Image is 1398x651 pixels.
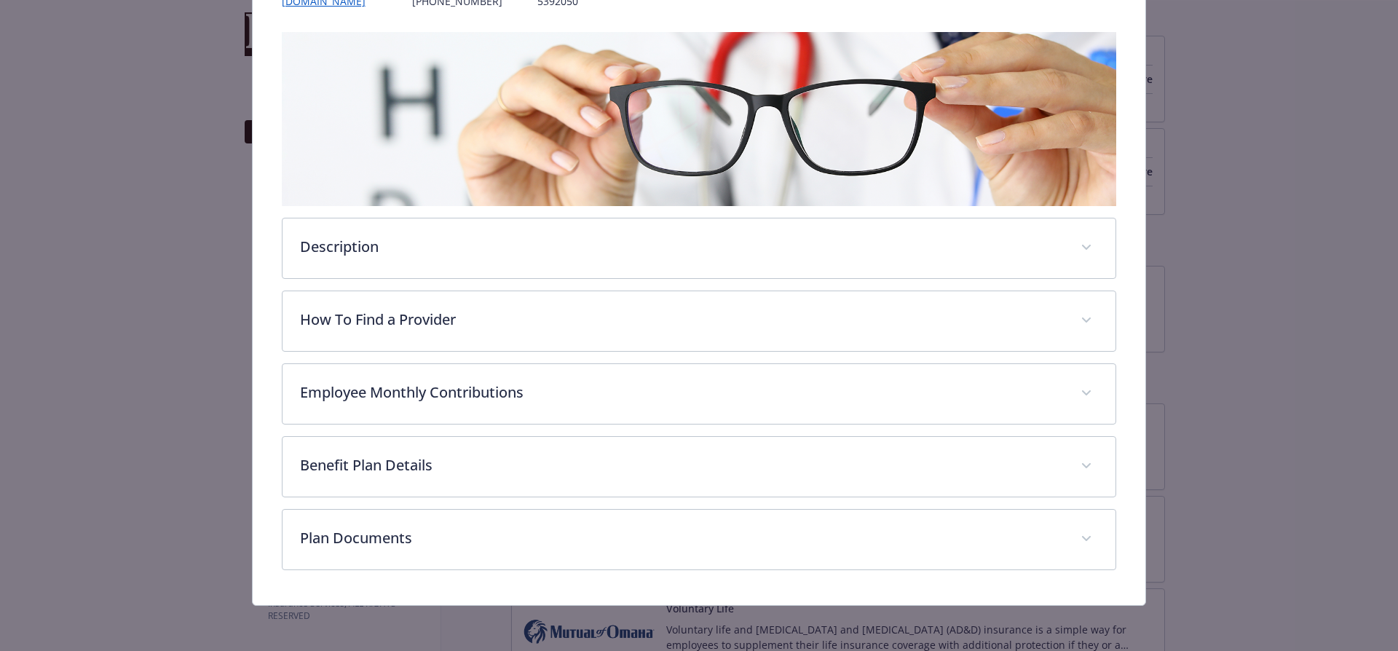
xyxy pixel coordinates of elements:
p: Employee Monthly Contributions [300,382,1064,403]
p: How To Find a Provider [300,309,1064,331]
div: Employee Monthly Contributions [283,364,1116,424]
p: Plan Documents [300,527,1064,549]
p: Benefit Plan Details [300,454,1064,476]
div: How To Find a Provider [283,291,1116,351]
div: Description [283,218,1116,278]
p: Description [300,236,1064,258]
img: banner [282,32,1117,206]
div: Plan Documents [283,510,1116,569]
div: Benefit Plan Details [283,437,1116,497]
